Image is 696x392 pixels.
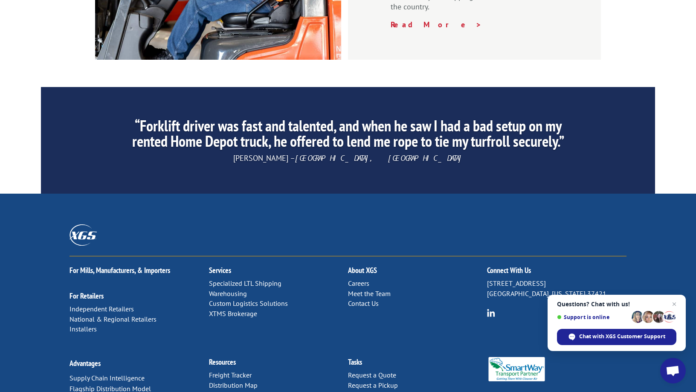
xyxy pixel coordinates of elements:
[348,289,391,298] a: Meet the Team
[233,153,463,163] span: [PERSON_NAME] –
[70,224,97,245] img: XGS_Logos_ALL_2024_All_White
[209,371,252,379] a: Freight Tracker
[70,291,104,301] a: For Retailers
[295,153,463,163] em: [GEOGRAPHIC_DATA], [GEOGRAPHIC_DATA]
[348,279,369,287] a: Careers
[487,309,495,317] img: group-6
[209,357,236,367] a: Resources
[209,279,281,287] a: Specialized LTL Shipping
[348,265,377,275] a: About XGS
[557,314,629,320] span: Support is online
[391,20,482,29] a: Read More >
[557,301,676,308] span: Questions? Chat with us!
[579,333,665,340] span: Chat with XGS Customer Support
[348,299,379,308] a: Contact Us
[660,358,686,383] div: Open chat
[487,357,546,381] img: Smartway_Logo
[70,374,145,382] a: Supply Chain Intelligence
[487,279,626,299] p: [STREET_ADDRESS] [GEOGRAPHIC_DATA], [US_STATE] 37421
[209,265,231,275] a: Services
[487,267,626,279] h2: Connect With Us
[348,371,396,379] a: Request a Quote
[209,309,257,318] a: XTMS Brokerage
[70,358,101,368] a: Advantages
[70,265,170,275] a: For Mills, Manufacturers, & Importers
[557,329,676,345] div: Chat with XGS Customer Support
[209,299,288,308] a: Custom Logistics Solutions
[70,305,134,313] a: Independent Retailers
[70,315,157,323] a: National & Regional Retailers
[70,325,97,333] a: Installers
[121,118,575,153] h2: “Forklift driver was fast and talented, and when he saw I had a bad setup on my rented Home Depot...
[669,299,679,309] span: Close chat
[348,381,398,389] a: Request a Pickup
[209,381,258,389] a: Distribution Map
[348,358,487,370] h2: Tasks
[209,289,247,298] a: Warehousing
